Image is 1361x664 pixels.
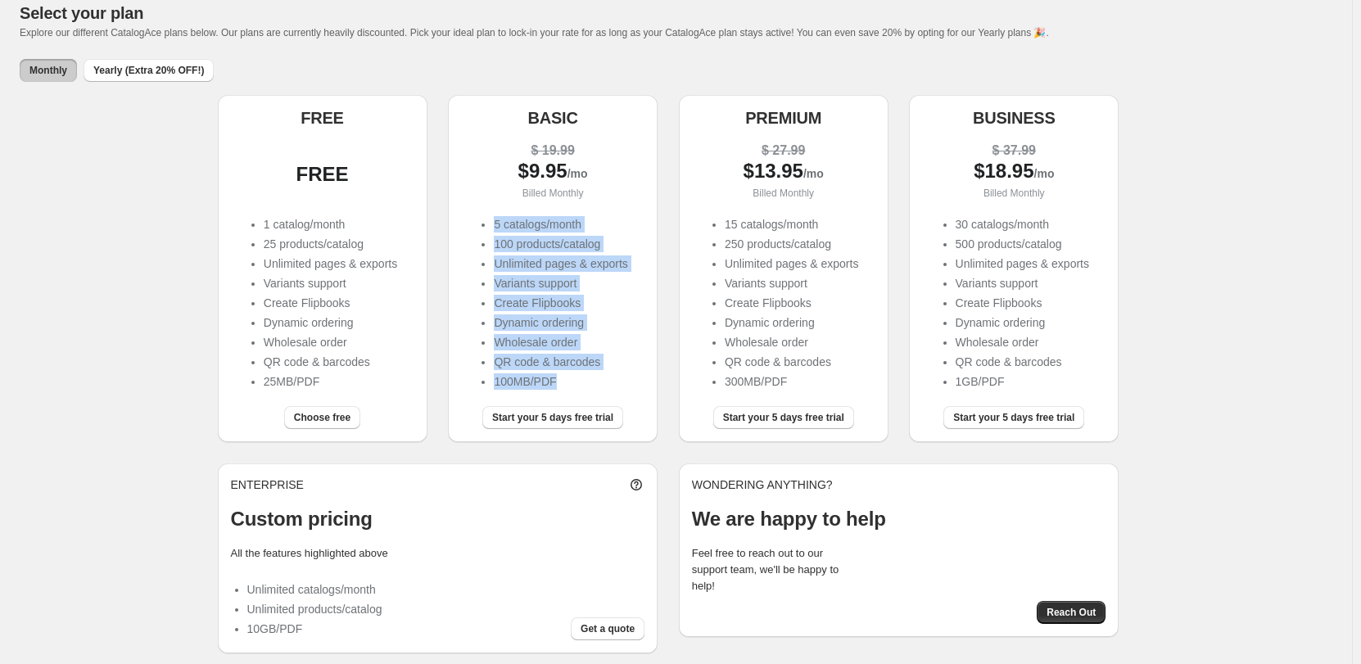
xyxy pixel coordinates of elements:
[692,506,1106,532] p: We are happy to help
[581,622,635,635] span: Get a quote
[494,314,627,331] li: Dynamic ordering
[247,581,382,598] li: Unlimited catalogs/month
[922,142,1106,159] div: $ 37.99
[247,601,382,617] li: Unlimited products/catalog
[527,108,577,128] h5: BASIC
[294,411,350,424] span: Choose free
[231,506,645,532] p: Custom pricing
[922,185,1106,201] p: Billed Monthly
[956,216,1089,233] li: 30 catalogs/month
[264,295,397,311] li: Create Flipbooks
[494,334,627,350] li: Wholesale order
[725,236,858,252] li: 250 products/catalog
[943,406,1084,429] button: Start your 5 days free trial
[956,295,1089,311] li: Create Flipbooks
[231,166,414,183] div: FREE
[461,142,644,159] div: $ 19.99
[494,216,627,233] li: 5 catalogs/month
[231,547,388,559] label: All the features highlighted above
[973,108,1056,128] h5: BUSINESS
[461,185,644,201] p: Billed Monthly
[745,108,821,128] h5: PREMIUM
[956,236,1089,252] li: 500 products/catalog
[567,167,588,180] span: /mo
[953,411,1074,424] span: Start your 5 days free trial
[492,411,613,424] span: Start your 5 days free trial
[922,163,1106,182] div: $ 18.95
[956,255,1089,272] li: Unlimited pages & exports
[723,411,844,424] span: Start your 5 days free trial
[692,163,875,182] div: $ 13.95
[692,185,875,201] p: Billed Monthly
[1034,167,1055,180] span: /mo
[725,255,858,272] li: Unlimited pages & exports
[725,314,858,331] li: Dynamic ordering
[713,406,854,429] button: Start your 5 days free trial
[494,373,627,390] li: 100MB/PDF
[264,236,397,252] li: 25 products/catalog
[956,334,1089,350] li: Wholesale order
[20,27,1049,38] span: Explore our different CatalogAce plans below. Our plans are currently heavily discounted. Pick yo...
[725,295,858,311] li: Create Flipbooks
[461,163,644,182] div: $ 9.95
[1047,606,1096,619] span: Reach Out
[692,142,875,159] div: $ 27.99
[29,64,67,77] span: Monthly
[264,275,397,291] li: Variants support
[264,334,397,350] li: Wholesale order
[692,477,1106,493] p: WONDERING ANYTHING?
[264,354,397,370] li: QR code & barcodes
[571,617,644,640] button: Get a quote
[1037,601,1106,624] button: Reach Out
[692,545,856,594] p: Feel free to reach out to our support team, we'll be happy to help!
[247,621,382,637] li: 10GB/PDF
[20,4,143,22] span: Select your plan
[725,373,858,390] li: 300MB/PDF
[264,255,397,272] li: Unlimited pages & exports
[725,334,858,350] li: Wholesale order
[284,406,360,429] button: Choose free
[494,255,627,272] li: Unlimited pages & exports
[956,354,1089,370] li: QR code & barcodes
[956,314,1089,331] li: Dynamic ordering
[482,406,623,429] button: Start your 5 days free trial
[725,354,858,370] li: QR code & barcodes
[264,314,397,331] li: Dynamic ordering
[803,167,824,180] span: /mo
[956,275,1089,291] li: Variants support
[725,216,858,233] li: 15 catalogs/month
[494,295,627,311] li: Create Flipbooks
[264,216,397,233] li: 1 catalog/month
[93,64,204,77] span: Yearly (Extra 20% OFF!)
[231,477,304,493] p: ENTERPRISE
[725,275,858,291] li: Variants support
[301,108,344,128] h5: FREE
[956,373,1089,390] li: 1GB/PDF
[494,354,627,370] li: QR code & barcodes
[84,59,214,82] button: Yearly (Extra 20% OFF!)
[264,373,397,390] li: 25MB/PDF
[494,275,627,291] li: Variants support
[20,59,77,82] button: Monthly
[494,236,627,252] li: 100 products/catalog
